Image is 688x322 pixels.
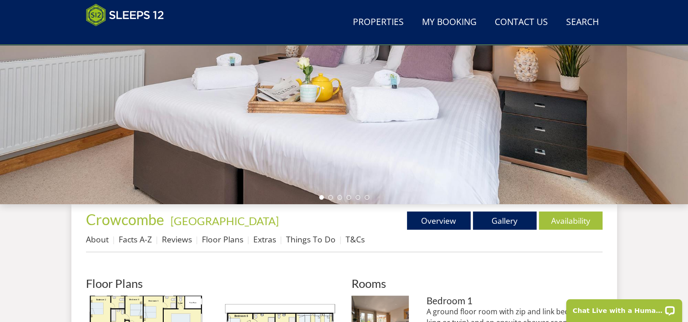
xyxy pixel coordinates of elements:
[86,211,164,228] span: Crowcombe
[202,234,243,245] a: Floor Plans
[86,4,164,26] img: Sleeps 12
[346,234,365,245] a: T&Cs
[539,211,603,230] a: Availability
[562,12,603,33] a: Search
[418,12,480,33] a: My Booking
[86,277,337,290] h2: Floor Plans
[427,296,602,306] h3: Bedroom 1
[167,214,279,227] span: -
[81,32,177,40] iframe: Customer reviews powered by Trustpilot
[560,293,688,322] iframe: LiveChat chat widget
[119,234,152,245] a: Facts A-Z
[253,234,276,245] a: Extras
[352,277,603,290] h2: Rooms
[171,214,279,227] a: [GEOGRAPHIC_DATA]
[491,12,552,33] a: Contact Us
[407,211,471,230] a: Overview
[86,211,167,228] a: Crowcombe
[349,12,407,33] a: Properties
[162,234,192,245] a: Reviews
[473,211,537,230] a: Gallery
[86,234,109,245] a: About
[286,234,336,245] a: Things To Do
